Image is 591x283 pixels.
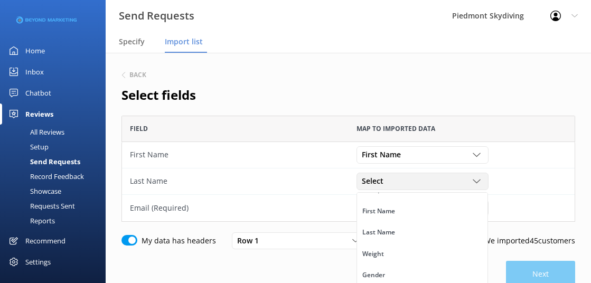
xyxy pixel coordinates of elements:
span: Map to imported data [357,124,435,134]
div: Weight [362,249,384,259]
a: Setup [6,139,106,154]
span: Import list [165,36,203,47]
div: Group ID [362,184,390,195]
div: First Name [130,149,341,161]
div: All Reviews [6,125,64,139]
label: My data has headers [142,235,216,247]
div: Send Requests [6,154,80,169]
a: Send Requests [6,154,106,169]
div: Home [25,40,45,61]
button: Back [121,72,146,78]
a: Showcase [6,184,106,199]
span: Row 1 [237,235,265,247]
span: Field [130,124,148,134]
div: Reports [6,213,55,228]
img: 3-1676954853.png [16,16,77,24]
div: Setup [6,139,49,154]
div: Requests Sent [6,199,75,213]
div: Chatbot [25,82,51,103]
h2: Select fields [121,85,575,105]
div: Gender [362,270,385,280]
div: Reviews [25,103,53,125]
a: Reports [6,213,106,228]
span: Select [362,175,390,187]
div: Settings [25,251,51,272]
span: Specify [119,36,145,47]
a: Record Feedback [6,169,106,184]
h6: Back [129,72,146,78]
div: Last Name [130,175,341,187]
a: All Reviews [6,125,106,139]
div: Inbox [25,61,44,82]
div: Showcase [6,184,61,199]
div: Last Name [362,227,395,238]
h3: Send Requests [119,7,194,24]
p: We imported 45 customers [484,235,575,247]
div: First Name [362,206,395,216]
span: First Name [362,149,407,161]
div: Record Feedback [6,169,84,184]
a: Requests Sent [6,199,106,213]
div: Recommend [25,230,65,251]
div: Email (Required) [130,202,341,214]
div: grid [121,142,575,221]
